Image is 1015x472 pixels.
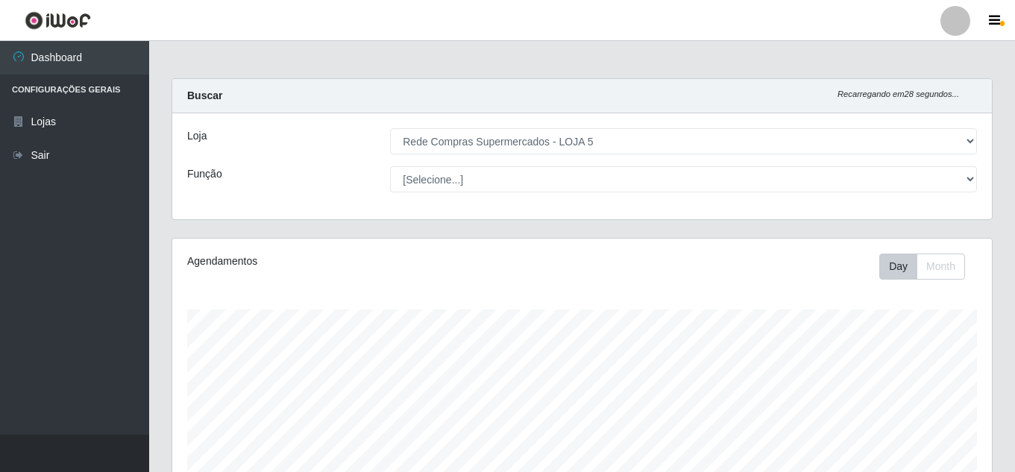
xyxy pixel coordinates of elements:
[879,254,917,280] button: Day
[879,254,977,280] div: Toolbar with button groups
[187,166,222,182] label: Função
[25,11,91,30] img: CoreUI Logo
[187,89,222,101] strong: Buscar
[838,89,959,98] i: Recarregando em 28 segundos...
[917,254,965,280] button: Month
[879,254,965,280] div: First group
[187,254,503,269] div: Agendamentos
[187,128,207,144] label: Loja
